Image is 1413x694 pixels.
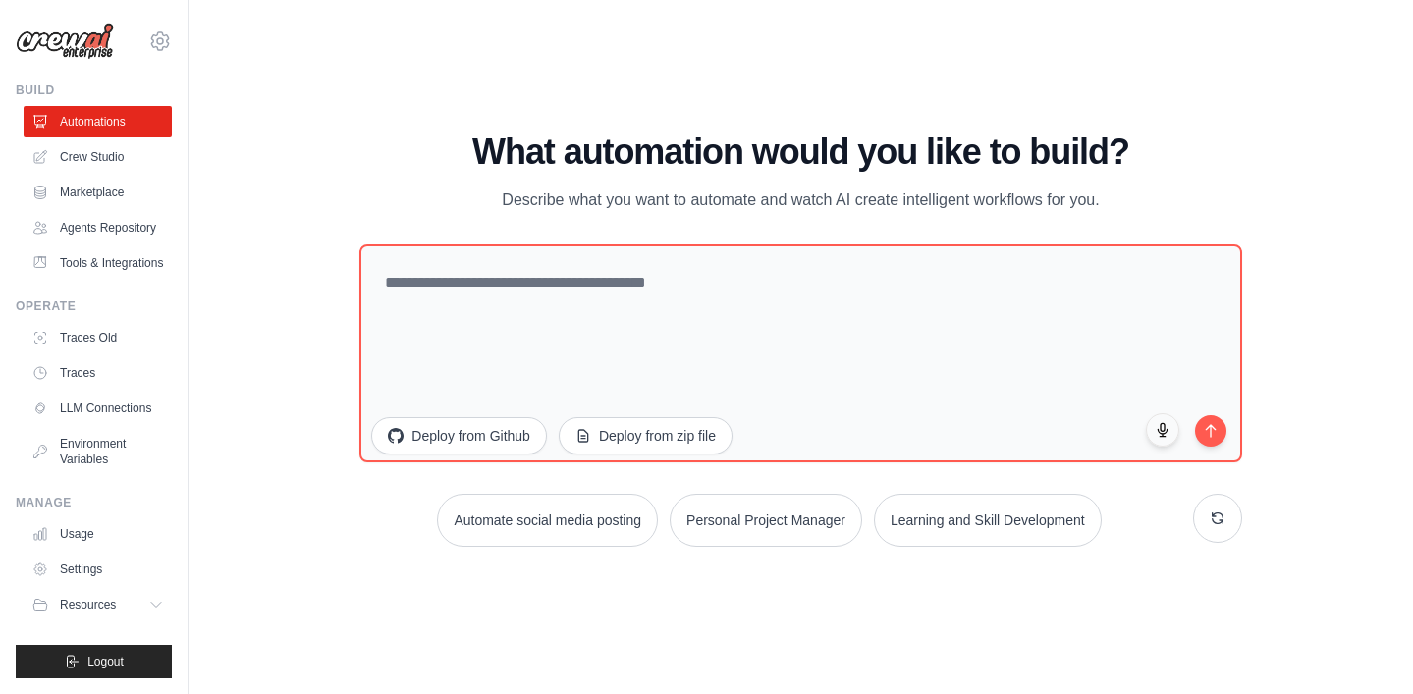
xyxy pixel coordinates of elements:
[16,495,172,510] div: Manage
[359,133,1241,172] h1: What automation would you like to build?
[24,212,172,243] a: Agents Repository
[24,554,172,585] a: Settings
[24,106,172,137] a: Automations
[559,417,733,454] button: Deploy from zip file
[16,298,172,314] div: Operate
[16,82,172,98] div: Build
[24,589,172,620] button: Resources
[87,654,124,669] span: Logout
[24,141,172,173] a: Crew Studio
[16,645,172,678] button: Logout
[1315,600,1413,694] iframe: Chat Widget
[371,417,547,454] button: Deploy from Github
[24,322,172,353] a: Traces Old
[16,23,114,60] img: Logo
[24,357,172,389] a: Traces
[670,494,862,547] button: Personal Project Manager
[24,247,172,279] a: Tools & Integrations
[437,494,658,547] button: Automate social media posting
[60,597,116,613] span: Resources
[24,393,172,424] a: LLM Connections
[470,187,1130,213] p: Describe what you want to automate and watch AI create intelligent workflows for you.
[24,518,172,550] a: Usage
[24,177,172,208] a: Marketplace
[874,494,1102,547] button: Learning and Skill Development
[24,428,172,475] a: Environment Variables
